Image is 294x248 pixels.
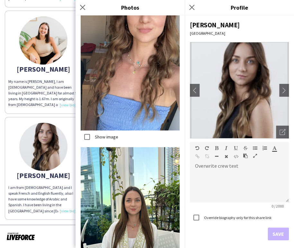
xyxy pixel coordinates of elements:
[19,16,67,65] img: thumb-663b6434b987f.jpg
[224,154,228,159] button: Clear Formatting
[243,146,248,151] button: Strikethrough
[253,146,257,151] button: Unordered List
[205,146,209,151] button: Redo
[253,153,257,158] button: Fullscreen
[76,3,185,12] h3: Photos
[8,185,78,214] div: I am from [DEMOGRAPHIC_DATA] and I speak French and English fluently, also I have some knowledge ...
[190,31,289,36] div: [GEOGRAPHIC_DATA]
[263,146,267,151] button: Ordered List
[190,21,289,29] div: [PERSON_NAME]
[195,146,200,151] button: Undo
[214,146,219,151] button: Bold
[234,154,238,159] button: HTML Code
[8,173,78,178] div: [PERSON_NAME]
[234,146,238,151] button: Underline
[224,146,228,151] button: Italic
[272,146,277,151] button: Text Color
[6,232,35,241] img: Powered by Liveforce
[276,126,289,138] div: Open photos pop-in
[266,204,289,208] span: 0 / 2000
[94,134,118,139] label: Show image
[8,79,78,108] div: My name is [PERSON_NAME], I am [DEMOGRAPHIC_DATA] and have been living in [GEOGRAPHIC_DATA] for a...
[190,42,289,138] img: Crew avatar or photo
[243,153,248,158] button: Paste as plain text
[214,154,219,159] button: Horizontal Line
[185,3,294,12] h3: Profile
[19,123,67,171] img: thumb-68c3f62c80975.jpeg
[8,66,78,72] div: [PERSON_NAME]
[203,215,272,220] label: Override biography only for this share link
